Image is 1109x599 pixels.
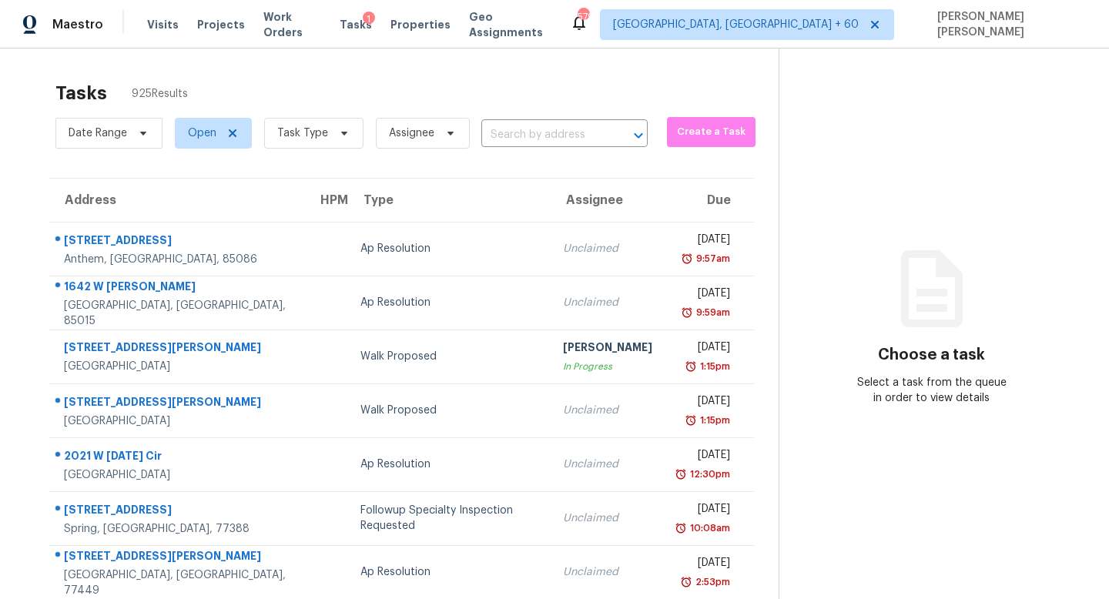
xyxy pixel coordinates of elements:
[64,413,293,429] div: [GEOGRAPHIC_DATA]
[64,502,293,521] div: [STREET_ADDRESS]
[693,305,730,320] div: 9:59am
[665,179,754,222] th: Due
[697,413,730,428] div: 1:15pm
[147,17,179,32] span: Visits
[677,232,730,251] div: [DATE]
[685,413,697,428] img: Overdue Alarm Icon
[677,555,730,574] div: [DATE]
[55,85,107,101] h2: Tasks
[677,501,730,520] div: [DATE]
[360,241,538,256] div: Ap Resolution
[360,564,538,580] div: Ap Resolution
[681,305,693,320] img: Overdue Alarm Icon
[675,467,687,482] img: Overdue Alarm Icon
[687,520,730,536] div: 10:08am
[563,457,652,472] div: Unclaimed
[188,125,216,141] span: Open
[931,9,1086,40] span: [PERSON_NAME] [PERSON_NAME]
[52,17,103,32] span: Maestro
[563,295,652,310] div: Unclaimed
[677,447,730,467] div: [DATE]
[563,564,652,580] div: Unclaimed
[563,510,652,526] div: Unclaimed
[69,125,127,141] span: Date Range
[563,241,652,256] div: Unclaimed
[685,359,697,374] img: Overdue Alarm Icon
[692,574,730,590] div: 2:53pm
[64,467,293,483] div: [GEOGRAPHIC_DATA]
[360,349,538,364] div: Walk Proposed
[64,279,293,298] div: 1642 W [PERSON_NAME]
[49,179,305,222] th: Address
[563,403,652,418] div: Unclaimed
[675,123,748,141] span: Create a Task
[667,117,756,147] button: Create a Task
[64,252,293,267] div: Anthem, [GEOGRAPHIC_DATA], 85086
[697,359,730,374] div: 1:15pm
[360,503,538,534] div: Followup Specialty Inspection Requested
[263,9,321,40] span: Work Orders
[389,125,434,141] span: Assignee
[681,251,693,266] img: Overdue Alarm Icon
[64,448,293,467] div: 2021 W [DATE] Cir
[64,567,293,598] div: [GEOGRAPHIC_DATA], [GEOGRAPHIC_DATA], 77449
[64,298,293,329] div: [GEOGRAPHIC_DATA], [GEOGRAPHIC_DATA], 85015
[675,520,687,536] img: Overdue Alarm Icon
[360,457,538,472] div: Ap Resolution
[677,286,730,305] div: [DATE]
[348,179,551,222] th: Type
[363,12,375,27] div: 1
[197,17,245,32] span: Projects
[64,521,293,537] div: Spring, [GEOGRAPHIC_DATA], 77388
[481,123,605,147] input: Search by address
[360,403,538,418] div: Walk Proposed
[613,17,859,32] span: [GEOGRAPHIC_DATA], [GEOGRAPHIC_DATA] + 60
[551,179,665,222] th: Assignee
[693,251,730,266] div: 9:57am
[563,340,652,359] div: [PERSON_NAME]
[360,295,538,310] div: Ap Resolution
[677,393,730,413] div: [DATE]
[64,340,293,359] div: [STREET_ADDRESS][PERSON_NAME]
[680,574,692,590] img: Overdue Alarm Icon
[132,86,188,102] span: 925 Results
[390,17,451,32] span: Properties
[64,548,293,567] div: [STREET_ADDRESS][PERSON_NAME]
[64,233,293,252] div: [STREET_ADDRESS]
[677,340,730,359] div: [DATE]
[305,179,348,222] th: HPM
[563,359,652,374] div: In Progress
[878,347,985,363] h3: Choose a task
[687,467,730,482] div: 12:30pm
[469,9,551,40] span: Geo Assignments
[277,125,328,141] span: Task Type
[856,375,1008,406] div: Select a task from the queue in order to view details
[340,19,372,30] span: Tasks
[64,359,293,374] div: [GEOGRAPHIC_DATA]
[628,125,649,146] button: Open
[64,394,293,413] div: [STREET_ADDRESS][PERSON_NAME]
[578,9,588,25] div: 579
